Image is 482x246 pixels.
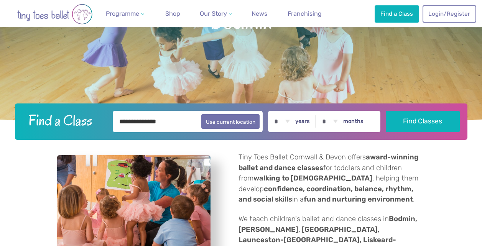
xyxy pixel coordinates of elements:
img: tiny toes ballet [9,4,101,25]
button: Use current location [201,114,260,129]
p: Tiny Toes Ballet Cornwall & Devon offers for toddlers and children from , helping them develop in... [239,152,425,205]
span: News [252,10,267,17]
a: Our Story [197,6,235,21]
strong: fun and nurturing environment [304,195,413,203]
label: years [295,118,310,125]
span: Our Story [200,10,227,17]
label: months [343,118,364,125]
span: Programme [106,10,139,17]
a: Find a Class [375,5,419,22]
a: Shop [162,6,183,21]
span: Bodmin [12,6,470,34]
strong: walking to [DEMOGRAPHIC_DATA] [253,174,372,182]
h2: Find a Class [22,111,107,130]
a: Login/Register [423,5,476,22]
strong: confidence, coordination, balance, rhythm, and social skills [239,185,413,204]
strong: award-winning ballet and dance classes [239,153,419,172]
a: Programme [103,6,147,21]
a: News [248,6,270,21]
button: Find Classes [386,111,460,132]
span: Franchising [288,10,322,17]
a: Franchising [285,6,325,21]
span: Shop [165,10,180,17]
